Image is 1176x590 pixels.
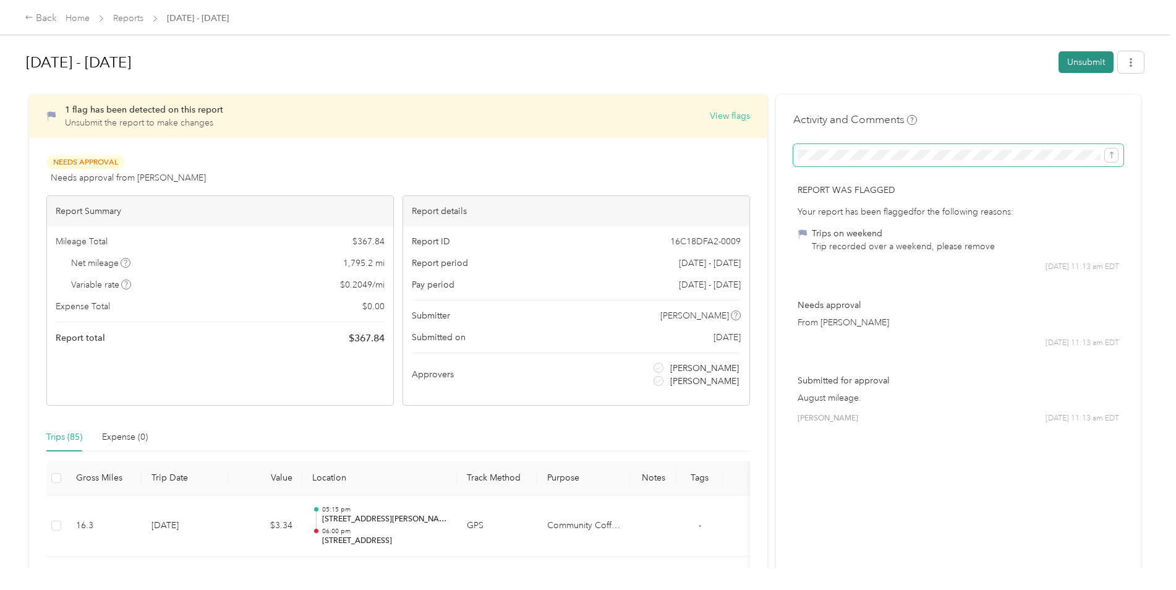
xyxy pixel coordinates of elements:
span: Report period [412,257,468,270]
span: Submitted on [412,331,466,344]
td: GPS [457,495,537,557]
span: Submitter [412,309,450,322]
span: 16C18DFA2-0009 [670,235,741,248]
span: Pay period [412,278,454,291]
p: Unsubmit the report to make changes [65,116,223,129]
span: 1,795.2 mi [343,257,385,270]
div: Your report has been flagged for the following reasons: [798,205,1119,218]
span: Mileage Total [56,235,108,248]
span: $ 367.84 [352,235,385,248]
th: Notes [630,461,676,495]
span: [DATE] - [DATE] [679,278,741,291]
button: Unsubmit [1059,51,1114,73]
div: Back [25,11,57,26]
p: Needs approval [798,299,1119,312]
th: Track Method [457,461,537,495]
iframe: Everlance-gr Chat Button Frame [1107,521,1176,590]
td: $3.34 [228,495,302,557]
span: [DATE] [714,331,741,344]
th: Trip Date [142,461,228,495]
span: $ 0.00 [362,300,385,313]
span: Expense Total [56,300,110,313]
div: Report details [403,196,749,226]
span: [DATE] - [DATE] [679,257,741,270]
div: Trips (85) [46,430,82,444]
a: Reports [113,13,143,24]
p: [STREET_ADDRESS] [322,536,447,547]
h1: Aug 1 - 31, 2025 [26,48,1050,77]
button: View flags [710,109,750,122]
p: Submitted for approval [798,374,1119,387]
span: - [699,520,701,531]
p: August mileage. [798,391,1119,404]
th: Location [302,461,457,495]
span: [PERSON_NAME] [660,309,729,322]
span: Report ID [412,235,450,248]
a: Home [66,13,90,24]
p: Report was flagged [798,184,1119,197]
span: $ 0.2049 / mi [340,278,385,291]
h4: Activity and Comments [793,112,917,127]
th: Gross Miles [66,461,142,495]
p: 04:28 pm [322,566,447,575]
th: Tags [676,461,723,495]
td: 16.3 [66,495,142,557]
td: Community Coffee [537,495,630,557]
span: [DATE] 11:13 am EDT [1046,262,1119,273]
span: Needs Approval [46,155,124,169]
span: [DATE] 11:13 am EDT [1046,338,1119,349]
span: [PERSON_NAME] [670,362,739,375]
span: Needs approval from [PERSON_NAME] [51,171,206,184]
span: [PERSON_NAME] [670,375,739,388]
span: $ 367.84 [349,331,385,346]
span: Net mileage [71,257,131,270]
div: Expense (0) [102,430,148,444]
p: 05:15 pm [322,505,447,514]
p: 06:00 pm [322,527,447,536]
span: [PERSON_NAME] [798,413,858,424]
span: [DATE] 11:13 am EDT [1046,413,1119,424]
th: Value [228,461,302,495]
span: 1 flag has been detected on this report [65,105,223,115]
div: Trips on weekend [812,227,995,240]
p: From [PERSON_NAME] [798,316,1119,329]
span: [DATE] - [DATE] [167,12,229,25]
div: Report Summary [47,196,393,226]
span: Variable rate [71,278,132,291]
div: Trip recorded over a weekend, please remove [812,240,995,253]
td: [DATE] [142,495,228,557]
span: Approvers [412,368,454,381]
p: [STREET_ADDRESS][PERSON_NAME] [322,514,447,525]
th: Purpose [537,461,630,495]
span: Report total [56,331,105,344]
